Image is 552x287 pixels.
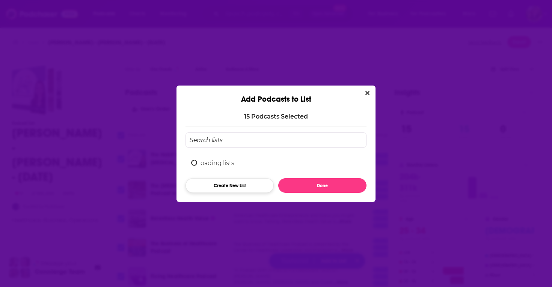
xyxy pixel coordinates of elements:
div: Loading lists... [186,154,366,172]
div: Add Podcast To List [186,132,366,193]
button: Create New List [186,178,274,193]
p: 15 Podcast s Selected [244,113,308,120]
div: Add Podcasts to List [176,86,376,104]
button: Close [362,89,373,98]
button: Done [278,178,366,193]
input: Search lists [186,132,366,148]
